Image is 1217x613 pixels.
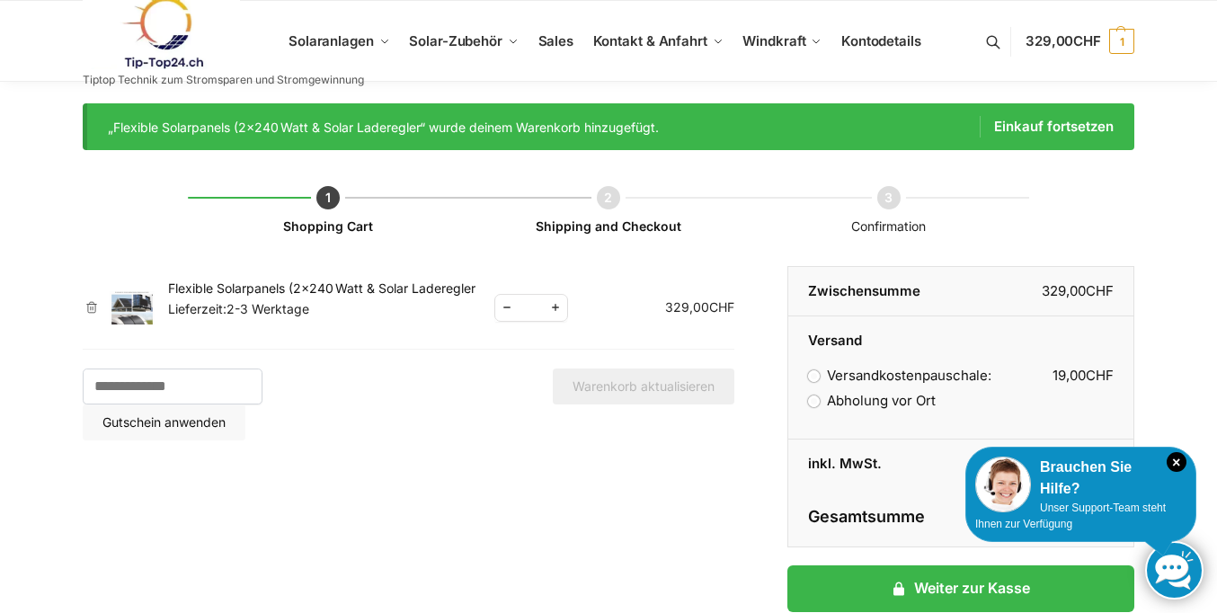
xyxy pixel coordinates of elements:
a: Sales [530,1,581,82]
span: Kontakt & Anfahrt [593,32,707,49]
button: Warenkorb aktualisieren [553,369,734,404]
a: Flexible Solarpanels (2×240 Watt & Solar Laderegler [168,280,475,296]
span: Windkraft [742,32,805,49]
label: Abholung vor Ort [808,392,936,409]
i: Schließen [1167,452,1186,472]
p: Tiptop Technik zum Stromsparen und Stromgewinnung [83,75,364,85]
div: „Flexible Solarpanels (2×240 Watt & Solar Laderegler“ wurde deinem Warenkorb hinzugefügt. [108,116,1115,138]
span: CHF [1073,32,1101,49]
span: Lieferzeit: [168,301,309,316]
span: 2-3 Werktage [227,301,309,316]
input: Produktmenge [520,297,542,319]
a: Shopping Cart [283,218,373,234]
bdi: 19,00 [1053,367,1114,384]
span: Solar-Zubehör [409,32,502,49]
label: Versandkostenpauschale: [808,367,991,384]
span: 1 [1109,29,1134,54]
th: Gesamtsumme [788,488,961,547]
span: Sales [538,32,574,49]
span: Unser Support-Team steht Ihnen zur Verfügung [975,502,1166,530]
span: CHF [1086,367,1114,384]
span: Increase quantity [544,297,567,319]
span: CHF [709,299,734,315]
a: Kontodetails [834,1,928,82]
span: Reduce quantity [495,297,519,319]
img: Warenkorb 1 [110,291,155,325]
div: Brauchen Sie Hilfe? [975,457,1186,500]
a: Shipping and Checkout [536,218,681,234]
span: Solaranlagen [289,32,374,49]
a: Solar-Zubehör [402,1,526,82]
img: Customer service [975,457,1031,512]
span: Kontodetails [841,32,921,49]
a: Weiter zur Kasse [787,565,1134,612]
th: Zwischensumme [788,267,961,316]
a: Flexible Solarpanels (2×240 Watt & Solar Laderegler aus dem Warenkorb entfernen [83,301,101,314]
bdi: 329,00 [1042,282,1114,299]
span: CHF [1086,282,1114,299]
a: Windkraft [735,1,830,82]
bdi: 329,00 [665,299,734,315]
th: inkl. MwSt. [788,440,961,488]
a: 329,00CHF 1 [1026,14,1134,68]
span: 329,00 [1026,32,1101,49]
a: Einkauf fortsetzen [980,116,1114,138]
button: Gutschein anwenden [83,404,245,440]
span: Confirmation [851,218,926,234]
th: Versand [788,316,1133,351]
a: Kontakt & Anfahrt [585,1,731,82]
